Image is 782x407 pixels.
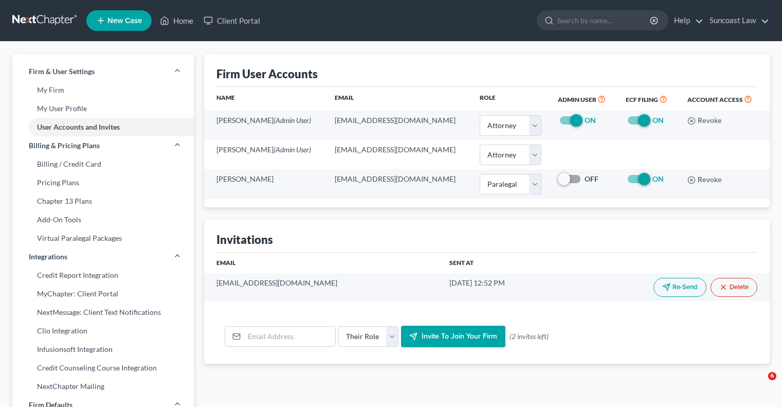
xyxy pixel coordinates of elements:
a: My User Profile [12,99,194,118]
span: ECF Filing [626,96,658,103]
a: Home [155,11,198,30]
a: Suncoast Law [704,11,769,30]
a: Billing & Pricing Plans [12,136,194,155]
span: New Case [107,17,142,25]
a: My Firm [12,81,194,99]
a: NextChapter Mailing [12,377,194,396]
a: Clio Integration [12,322,194,340]
a: MyChapter: Client Portal [12,285,194,303]
div: Invitations [216,232,273,247]
td: [PERSON_NAME] [204,169,326,199]
th: Sent At [441,253,561,273]
a: NextMessage: Client Text Notifications [12,303,194,322]
a: Virtual Paralegal Packages [12,229,194,247]
button: Revoke [687,176,722,184]
a: Firm & User Settings [12,62,194,81]
a: Credit Counseling Course Integration [12,359,194,377]
button: Re-Send [653,278,706,297]
a: Add-On Tools [12,210,194,229]
button: Delete [711,278,757,297]
span: Billing & Pricing Plans [29,140,100,151]
iframe: Intercom live chat [747,372,772,397]
a: Integrations [12,247,194,266]
td: [PERSON_NAME] [204,140,326,169]
button: Invite to join your firm [401,326,505,347]
span: Integrations [29,252,67,262]
td: [EMAIL_ADDRESS][DOMAIN_NAME] [326,111,472,140]
td: [EMAIL_ADDRESS][DOMAIN_NAME] [204,273,441,301]
a: Billing / Credit Card [12,155,194,173]
th: Email [204,253,441,273]
td: [EMAIL_ADDRESS][DOMAIN_NAME] [326,140,472,169]
td: [DATE] 12:52 PM [441,273,561,301]
input: Search by name... [557,11,651,30]
strong: ON [585,116,596,125]
span: (Admin User) [274,145,311,154]
a: Credit Report Integration [12,266,194,285]
th: Name [204,87,326,111]
span: (Admin User) [274,116,311,125]
th: Email [326,87,472,111]
a: Help [669,11,703,30]
a: User Accounts and Invites [12,118,194,136]
strong: ON [652,116,664,125]
td: [EMAIL_ADDRESS][DOMAIN_NAME] [326,169,472,199]
th: Role [471,87,550,111]
a: Pricing Plans [12,173,194,192]
span: Account Access [687,96,743,103]
span: Admin User [558,96,596,103]
div: Firm User Accounts [216,66,318,81]
a: Infusionsoft Integration [12,340,194,359]
a: Chapter 13 Plans [12,192,194,210]
a: Client Portal [198,11,265,30]
td: [PERSON_NAME] [204,111,326,140]
span: (2 invites left) [510,331,549,342]
span: 6 [768,372,776,380]
strong: ON [652,174,664,183]
button: Revoke [687,117,722,125]
strong: OFF [585,174,598,183]
span: Firm & User Settings [29,66,95,77]
span: Invite to join your firm [422,332,497,341]
input: Email Address [244,327,335,346]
